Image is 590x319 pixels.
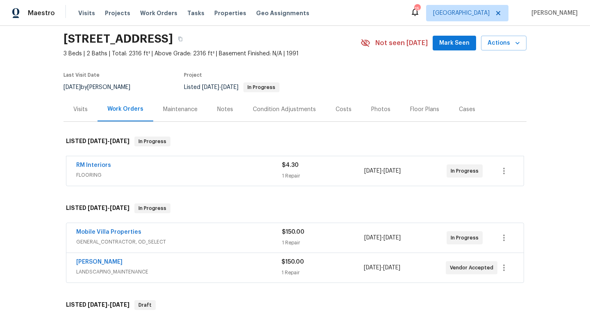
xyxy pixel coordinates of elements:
div: Costs [336,105,352,114]
h2: [STREET_ADDRESS] [64,35,173,43]
a: Mobile Villa Properties [76,229,141,235]
span: Project [184,73,202,77]
span: Listed [184,84,279,90]
div: LISTED [DATE]-[DATE]Draft [64,292,526,318]
div: Floor Plans [410,105,439,114]
span: - [88,302,129,308]
span: - [364,167,401,175]
span: Vendor Accepted [450,264,497,272]
span: Draft [135,301,155,309]
a: RM Interiors [76,162,111,168]
span: [PERSON_NAME] [528,9,578,17]
span: [DATE] [221,84,238,90]
div: 1 Repair [282,172,364,180]
div: Condition Adjustments [253,105,316,114]
span: [GEOGRAPHIC_DATA] [433,9,490,17]
span: - [88,205,129,211]
span: [DATE] [383,168,401,174]
span: In Progress [135,137,170,146]
span: $4.30 [282,162,299,168]
span: [DATE] [383,235,401,241]
span: Geo Assignments [256,9,309,17]
span: [DATE] [364,235,381,241]
a: [PERSON_NAME] [76,259,123,265]
div: Photos [371,105,390,114]
div: LISTED [DATE]-[DATE]In Progress [64,128,526,155]
span: [DATE] [88,138,107,144]
span: In Progress [244,85,279,90]
div: 1 Repair [282,239,364,247]
span: [DATE] [202,84,219,90]
span: Properties [214,9,246,17]
span: [DATE] [383,265,400,271]
h6: LISTED [66,300,129,310]
span: LANDSCAPING_MAINTENANCE [76,268,281,276]
div: LISTED [DATE]-[DATE]In Progress [64,195,526,221]
span: [DATE] [110,205,129,211]
span: Visits [78,9,95,17]
div: Cases [459,105,475,114]
span: - [364,234,401,242]
span: In Progress [135,204,170,212]
span: In Progress [451,234,482,242]
div: Work Orders [107,105,143,113]
h6: LISTED [66,137,129,146]
div: 1 Repair [281,269,363,277]
span: Tasks [187,10,204,16]
span: FLOORING [76,171,282,179]
span: [DATE] [364,265,381,271]
span: GENERAL_CONTRACTOR, OD_SELECT [76,238,282,246]
span: [DATE] [88,302,107,308]
span: Maestro [28,9,55,17]
div: 15 [414,5,420,13]
span: Projects [105,9,130,17]
span: [DATE] [110,138,129,144]
div: by [PERSON_NAME] [64,82,140,92]
button: Actions [481,36,526,51]
span: Actions [488,38,520,48]
span: - [364,264,400,272]
div: Maintenance [163,105,197,114]
span: Last Visit Date [64,73,100,77]
span: [DATE] [110,302,129,308]
div: Visits [73,105,88,114]
span: Work Orders [140,9,177,17]
span: Mark Seen [439,38,470,48]
span: Not seen [DATE] [375,39,428,47]
button: Mark Seen [433,36,476,51]
span: $150.00 [281,259,304,265]
span: [DATE] [364,168,381,174]
h6: LISTED [66,203,129,213]
span: [DATE] [64,84,81,90]
span: 3 Beds | 2 Baths | Total: 2316 ft² | Above Grade: 2316 ft² | Basement Finished: N/A | 1991 [64,50,361,58]
span: In Progress [451,167,482,175]
span: $150.00 [282,229,304,235]
div: Notes [217,105,233,114]
button: Copy Address [173,32,188,46]
span: - [202,84,238,90]
span: - [88,138,129,144]
span: [DATE] [88,205,107,211]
